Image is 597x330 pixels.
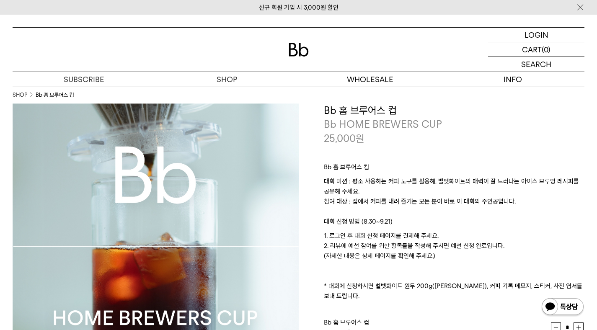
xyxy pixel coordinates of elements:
p: LOGIN [525,28,548,42]
img: 로고 [289,43,309,57]
p: Bb 홈 브루어스 컵 [324,162,585,176]
p: 대회 신청 방법 (8.30~9.21) [324,217,585,231]
a: CART (0) [488,42,584,57]
img: 카카오톡 채널 1:1 채팅 버튼 [541,297,584,317]
p: INFO [442,72,584,87]
p: 1. 로그인 후 대회 신청 페이지를 결제해 주세요. 2. 리뷰에 예선 참여를 위한 항목들을 작성해 주시면 예선 신청 완료입니다. (자세한 내용은 상세 페이지를 확인해 주세요.... [324,231,585,301]
a: LOGIN [488,28,584,42]
a: SHOP [13,91,27,99]
a: 신규 회원 가입 시 3,000원 할인 [259,4,339,11]
span: Bb 홈 브루어스 컵 [324,319,369,326]
p: 25,000 [324,131,364,146]
p: 대회 미션 : 평소 사용하는 커피 도구를 활용해, 벨벳화이트의 매력이 잘 드러나는 아이스 브루잉 레시피를 공유해 주세요. 참여 대상 : 집에서 커피를 내려 즐기는 모든 분이 ... [324,176,585,217]
a: SUBSCRIBE [13,72,155,87]
p: (0) [542,42,550,57]
p: SEARCH [521,57,551,72]
h3: Bb 홈 브루어스 컵 [324,103,585,118]
p: WHOLESALE [299,72,442,87]
a: SHOP [155,72,298,87]
li: Bb 홈 브루어스 컵 [36,91,74,99]
span: 원 [356,132,364,144]
p: CART [522,42,542,57]
p: Bb HOME BREWERS CUP [324,117,585,131]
